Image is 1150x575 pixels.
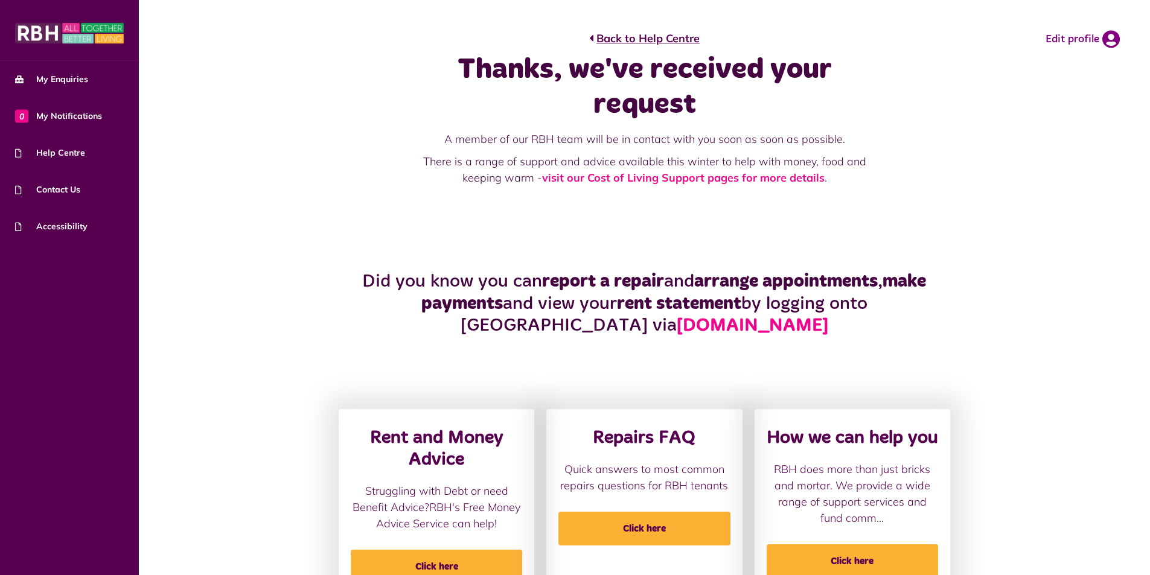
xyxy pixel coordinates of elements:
[542,171,825,185] a: visit our Cost of Living Support pages for more details
[694,272,878,290] strong: arrange appointments
[15,21,124,45] img: MyRBH
[589,30,700,46] a: Back to Help Centre
[542,272,664,290] strong: report a repair
[558,461,730,494] p: Quick answers to most common repairs questions for RBH tenants
[558,512,730,545] span: Click here
[333,270,956,337] h2: Did you know you can and , and view your by logging onto [GEOGRAPHIC_DATA] via
[15,110,102,122] span: My Notifications
[15,109,28,122] span: 0
[767,427,938,449] h3: How we can help you
[404,131,886,147] p: A member of our RBH team will be in contact with you soon as soon as possible.
[404,153,886,186] p: There is a range of support and advice available this winter to help with money, food and keeping...
[15,73,88,86] span: My Enquiries
[617,294,741,313] strong: rent statement
[351,483,522,532] p: Struggling with Debt or need Benefit Advice?RBH's Free Money Advice Service can help!
[15,183,80,196] span: Contact Us
[767,461,938,526] p: RBH does more than just bricks and mortar. We provide a wide range of support services and fund c...
[558,427,730,449] h3: Repairs FAQ
[677,317,828,335] a: [DOMAIN_NAME]
[351,427,522,471] h3: Rent and Money Advice
[1046,30,1120,48] a: Edit profile
[404,52,886,122] h1: Thanks, we've received your request
[15,147,85,159] span: Help Centre
[15,220,88,233] span: Accessibility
